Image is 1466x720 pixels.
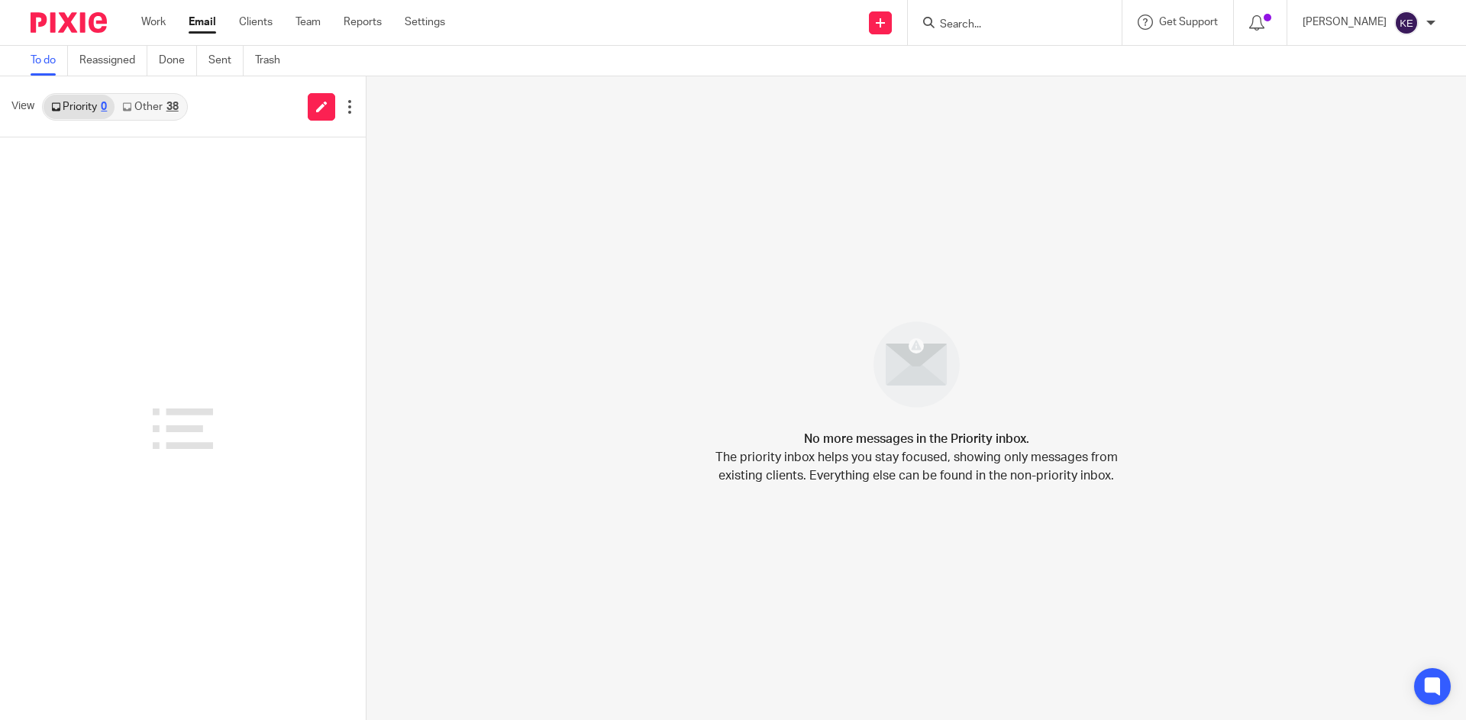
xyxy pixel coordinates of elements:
a: Settings [405,15,445,30]
a: Work [141,15,166,30]
img: image [864,312,970,418]
a: Reassigned [79,46,147,76]
a: Clients [239,15,273,30]
a: Done [159,46,197,76]
p: The priority inbox helps you stay focused, showing only messages from existing clients. Everythin... [714,448,1119,485]
span: Get Support [1159,17,1218,27]
div: 38 [166,102,179,112]
div: 0 [101,102,107,112]
h4: No more messages in the Priority inbox. [804,430,1029,448]
a: Team [295,15,321,30]
a: Reports [344,15,382,30]
input: Search [938,18,1076,32]
img: Pixie [31,12,107,33]
a: To do [31,46,68,76]
p: [PERSON_NAME] [1303,15,1387,30]
a: Trash [255,46,292,76]
a: Priority0 [44,95,115,119]
span: View [11,98,34,115]
a: Sent [208,46,244,76]
a: Other38 [115,95,186,119]
a: Email [189,15,216,30]
img: svg%3E [1394,11,1419,35]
